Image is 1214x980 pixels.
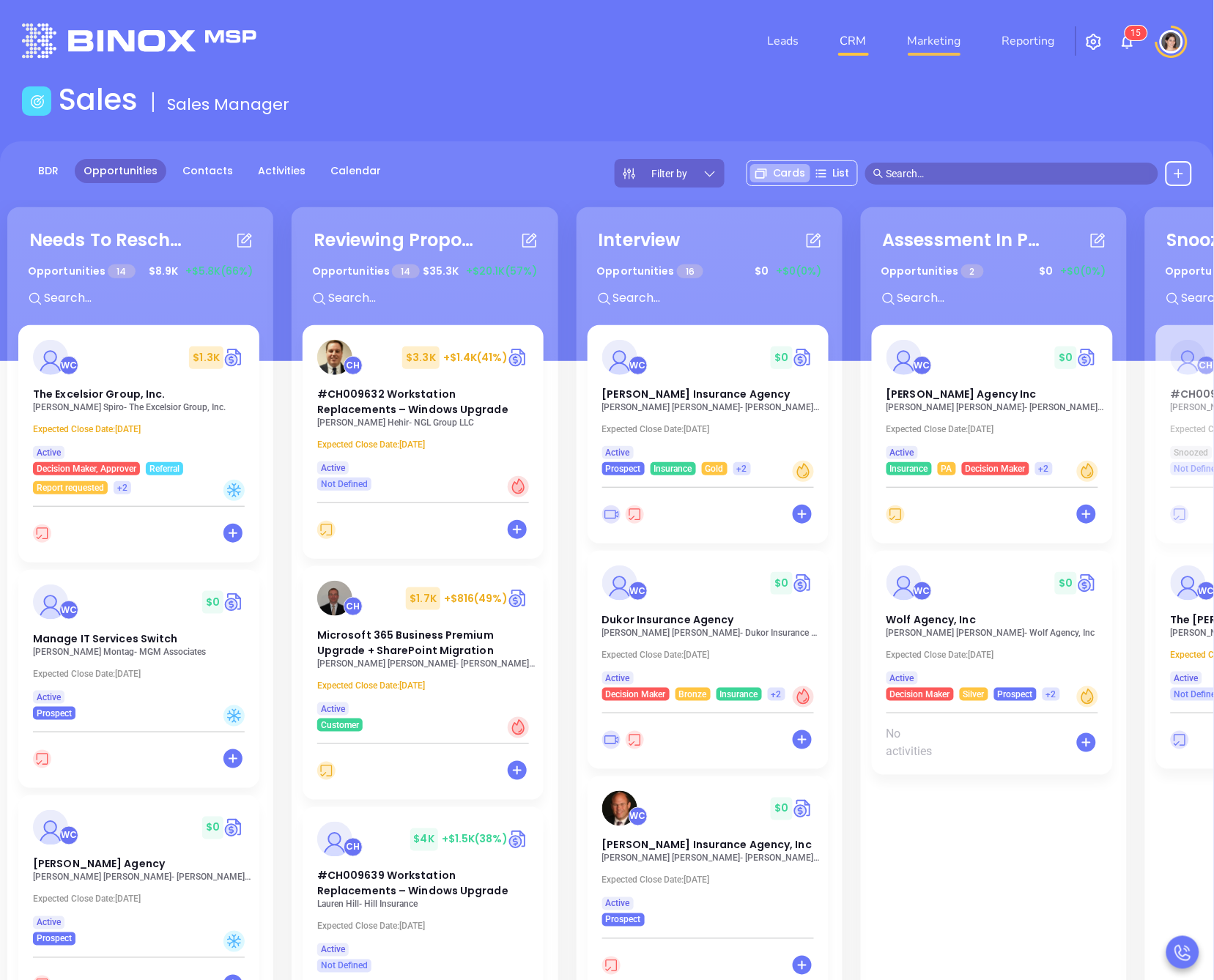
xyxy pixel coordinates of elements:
[185,264,253,279] span: +$5.8K (66%)
[223,705,245,727] div: Cold
[321,460,345,476] span: Active
[29,159,67,183] a: BDR
[29,227,190,253] div: Needs To Reschedule
[887,650,1106,660] p: Expected Close Date: [DATE]
[793,572,814,594] img: Quote
[59,826,78,845] div: Walter Contreras
[75,159,166,183] a: Opportunities
[108,264,135,278] span: 14
[597,258,704,285] p: Opportunities
[37,461,136,477] span: Decision Maker, Approver
[771,572,792,595] span: $ 0
[890,686,950,702] span: Decision Maker
[59,601,78,620] div: Walter Contreras
[1131,28,1136,38] span: 1
[588,551,832,776] div: profileWalter Contreras$0Circle dollarDukor Insurance Agency[PERSON_NAME] [PERSON_NAME]- Dukor In...
[33,810,68,845] img: Vitale Agency
[223,817,245,839] img: Quote
[223,931,245,952] div: Cold
[508,476,529,497] div: Hot
[33,424,253,434] p: Expected Close Date: [DATE]
[37,480,104,496] span: Report requested
[966,461,1026,477] span: Decision Maker
[28,258,136,285] p: Opportunities
[37,705,72,721] span: Prospect
[887,387,1037,401] span: Dreher Agency Inc
[406,587,440,610] span: $ 1.7K
[33,402,253,412] p: David Spiro - The Excelsior Group, Inc.
[37,445,61,461] span: Active
[33,387,166,401] span: The Excelsior Group, Inc.
[890,461,928,477] span: Insurance
[872,325,1116,551] div: profileWalter Contreras$0Circle dollar[PERSON_NAME] Agency Inc[PERSON_NAME] [PERSON_NAME]- [PERSO...
[1077,572,1098,594] img: Quote
[793,346,814,368] img: Quote
[321,958,368,974] span: Not Defined
[913,356,932,375] div: Walter Contreras
[344,838,363,857] div: Carla Humber
[606,912,641,928] span: Prospect
[588,218,832,325] div: InterviewOpportunities 16$0+$0(0%)
[834,26,873,56] a: CRM
[602,650,822,660] p: Expected Close Date: [DATE]
[1046,686,1056,702] span: +2
[606,896,630,912] span: Active
[37,915,61,931] span: Active
[37,931,72,947] span: Prospect
[602,424,822,434] p: Expected Close Date: [DATE]
[762,26,805,56] a: Leads
[872,551,1116,782] div: profileWalter Contreras$0Circle dollarWolf Agency, Inc[PERSON_NAME] [PERSON_NAME]- Wolf Agency, I...
[202,817,223,839] span: $ 0
[59,356,78,375] div: Walter Contreras
[317,340,352,375] img: #CH009632 Workstation Replacements – Windows Upgrade
[303,807,544,973] a: profileCarla Humber$4K+$1.5K(38%)Circle dollar#CH009639 Workstation Replacements – Windows Upgrad...
[442,832,508,847] span: +$1.5K (38%)
[317,628,494,658] span: Microsoft 365 Business Premium Upgrade + SharePoint Migration
[317,899,537,910] p: Lauren Hill - Hill Insurance
[1039,461,1049,477] span: +2
[602,875,822,886] p: Expected Close Date: [DATE]
[317,680,537,691] p: Expected Close Date: [DATE]
[317,439,537,450] p: Expected Close Date: [DATE]
[33,857,165,872] span: Vitale Agency
[793,798,814,820] img: Quote
[1055,346,1076,369] span: $ 0
[588,776,829,927] a: profileWalter Contreras$0Circle dollar[PERSON_NAME] Insurance Agency, Inc[PERSON_NAME] [PERSON_NA...
[1174,445,1209,461] span: Snoozed
[317,658,537,669] p: Allan Kaplan - Kaplan Insurance
[602,612,734,627] span: Dukor Insurance Agency
[777,264,822,279] span: +$0 (0%)
[913,582,932,601] div: Walter Contreras
[629,807,648,826] div: Walter Contreras
[720,686,758,702] span: Insurance
[1077,346,1098,368] a: Quote
[1125,26,1147,40] sup: 15
[33,647,253,657] p: Rachel Montag - MGM Associates
[18,795,259,946] a: profileWalter Contreras$0Circle dollar[PERSON_NAME] Agency[PERSON_NAME] [PERSON_NAME]- [PERSON_NA...
[902,26,967,56] a: Marketing
[1171,340,1206,375] img: #CH009664 Microsoft Teams Phone
[321,942,345,958] span: Active
[654,461,692,477] span: Insurance
[223,591,245,613] img: Quote
[33,631,178,646] span: Manage IT Services Switch
[1061,264,1106,279] span: +$0 (0%)
[602,791,637,826] img: Gaudette Insurance Agency, Inc
[321,717,359,733] span: Customer
[998,686,1033,702] span: Prospect
[508,346,529,368] img: Quote
[42,289,262,308] input: Search...
[793,461,814,482] div: Warm
[883,227,1044,253] div: Assessment In Progress
[599,227,681,253] div: Interview
[317,921,537,932] p: Expected Close Date: [DATE]
[872,218,1116,325] div: Assessment In ProgressOpportunities 2$0+$0(0%)
[771,686,782,702] span: +2
[629,582,648,601] div: Walter Contreras
[961,264,984,278] span: 2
